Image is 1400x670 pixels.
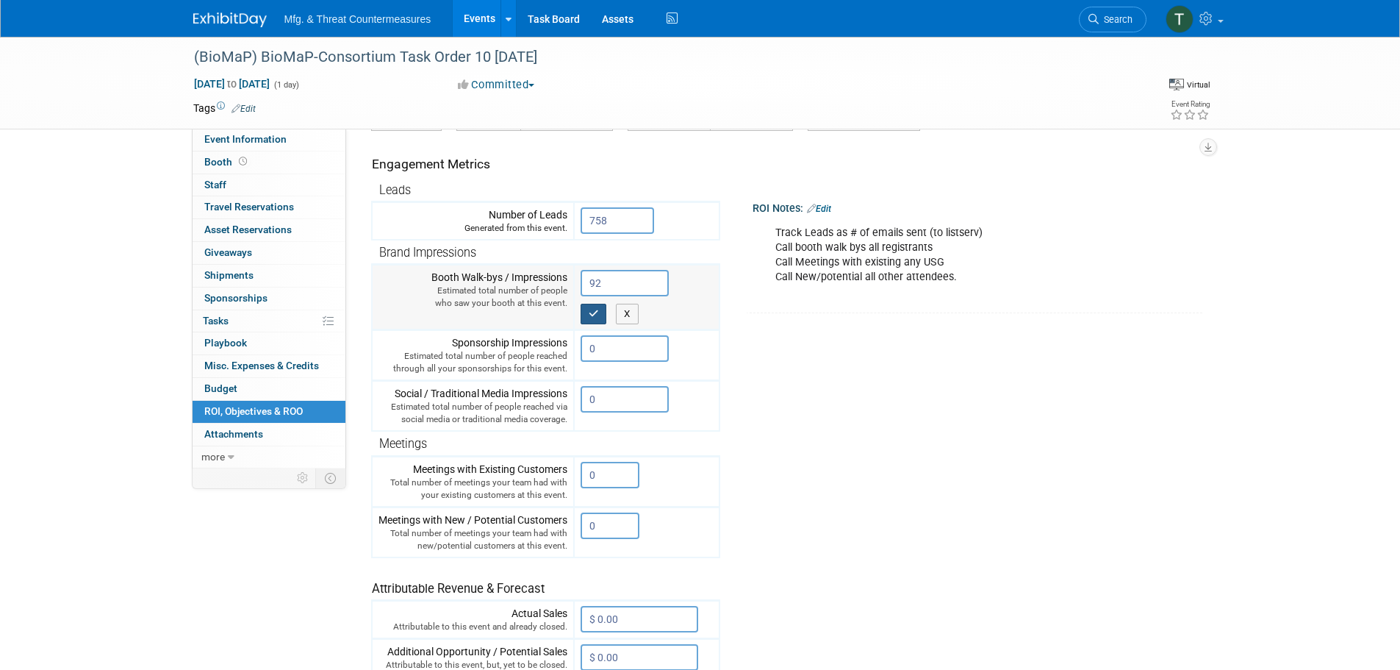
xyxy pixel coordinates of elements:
span: Tasks [203,315,229,327]
span: ROI, Objectives & ROO [204,405,303,417]
div: Event Rating [1170,101,1210,108]
div: Estimated total number of people reached via social media or traditional media coverage. [378,401,567,426]
a: Attachments [193,424,345,446]
a: Edit [807,204,831,214]
div: Track Leads as # of emails sent (to listserv) Call booth walk bys all registrants Call Meetings w... [765,218,1176,292]
img: ExhibitDay [193,13,267,27]
img: Format-Virtual.png [1169,79,1184,90]
div: ROI Notes: [753,197,1203,216]
span: Playbook [204,337,247,349]
span: Sponsorships [204,292,268,304]
span: [DATE] [DATE] [193,77,270,90]
a: Travel Reservations [193,196,345,218]
a: Booth [193,152,345,174]
a: Shipments [193,265,345,287]
td: Personalize Event Tab Strip [290,468,316,488]
div: Meetings with New / Potential Customers [378,513,567,552]
span: Leads [379,183,411,197]
span: Booth not reserved yet [236,156,250,167]
a: Misc. Expenses & Credits [193,355,345,377]
a: more [193,446,345,468]
img: Tyler Bulin [1166,5,1193,33]
a: ROI, Objectives & ROO [193,401,345,423]
div: Virtual [1186,79,1210,90]
a: Edit [231,104,256,114]
span: Event Information [204,133,287,145]
a: Sponsorships [193,288,345,310]
a: Playbook [193,332,345,354]
span: Staff [204,179,226,190]
a: Giveaways [193,242,345,264]
a: Event Information [193,129,345,151]
span: Mfg. & Threat Countermeasures [284,13,431,25]
span: Meetings [379,437,427,451]
div: Total number of meetings your team had with new/potential customers at this event. [378,527,567,552]
div: Generated from this event. [378,222,567,235]
div: Attributable to this event and already closed. [378,621,567,633]
span: (1 day) [273,80,299,90]
span: Asset Reservations [204,224,292,235]
div: Engagement Metrics [372,155,714,174]
button: Committed [453,77,540,93]
td: Tags [193,101,256,115]
a: Asset Reservations [193,219,345,241]
div: Actual Sales [378,606,567,633]
span: Attachments [204,428,263,440]
a: Staff [193,174,345,196]
div: Estimated total number of people reached through all your sponsorships for this event. [378,350,567,375]
div: Number of Leads [378,207,567,235]
span: more [201,451,225,463]
div: Attributable Revenue & Forecast [372,562,712,598]
span: Brand Impressions [379,246,476,260]
div: Sponsorship Impressions [378,335,567,375]
span: to [225,78,239,90]
span: Travel Reservations [204,201,294,213]
div: Estimated total number of people who saw your booth at this event. [378,285,567,310]
div: Social / Traditional Media Impressions [378,386,567,426]
a: Tasks [193,310,345,332]
span: Giveaways [204,246,252,258]
button: X [616,304,639,324]
div: (BioMaP) BioMaP-Consortium Task Order 10 [DATE] [189,44,1124,71]
span: Search [1099,14,1132,25]
span: Budget [204,382,237,394]
td: Toggle Event Tabs [315,468,345,488]
div: Event Format [1060,76,1211,99]
div: Total number of meetings your team had with your existing customers at this event. [378,477,567,502]
a: Search [1079,7,1146,32]
span: Misc. Expenses & Credits [204,360,319,371]
div: Meetings with Existing Customers [378,462,567,502]
div: Event Format [1169,76,1210,91]
span: Shipments [204,269,254,281]
div: Booth Walk-bys / Impressions [378,270,567,310]
span: Booth [204,156,250,168]
a: Budget [193,378,345,400]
